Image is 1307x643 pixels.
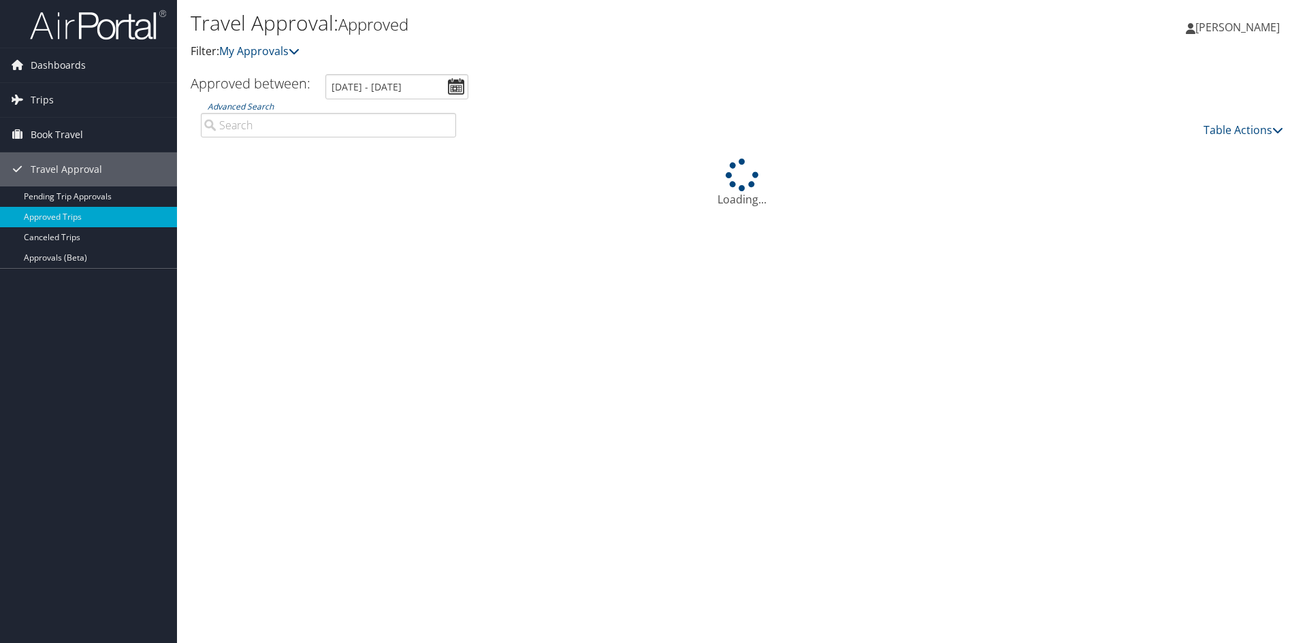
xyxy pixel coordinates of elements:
[31,152,102,186] span: Travel Approval
[1186,7,1293,48] a: [PERSON_NAME]
[1195,20,1280,35] span: [PERSON_NAME]
[325,74,468,99] input: [DATE] - [DATE]
[191,43,926,61] p: Filter:
[31,48,86,82] span: Dashboards
[219,44,300,59] a: My Approvals
[31,118,83,152] span: Book Travel
[31,83,54,117] span: Trips
[338,13,408,35] small: Approved
[191,9,926,37] h1: Travel Approval:
[191,159,1293,208] div: Loading...
[201,113,456,137] input: Advanced Search
[191,74,310,93] h3: Approved between:
[30,9,166,41] img: airportal-logo.png
[208,101,274,112] a: Advanced Search
[1204,122,1283,137] a: Table Actions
